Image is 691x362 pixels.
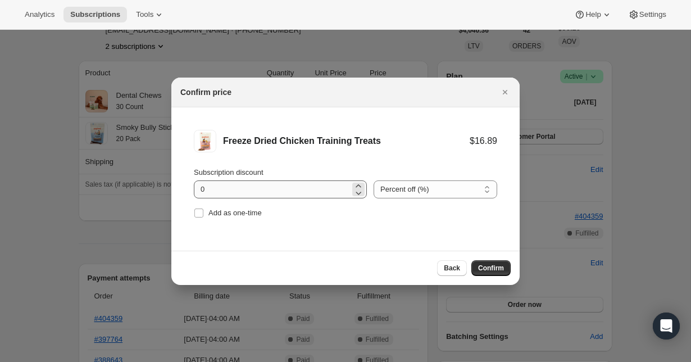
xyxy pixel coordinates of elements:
[194,130,216,152] img: Freeze Dried Chicken Training Treats
[208,209,262,217] span: Add as one-time
[639,10,666,19] span: Settings
[70,10,120,19] span: Subscriptions
[437,260,467,276] button: Back
[63,7,127,22] button: Subscriptions
[478,264,504,273] span: Confirm
[25,10,54,19] span: Analytics
[585,10,601,19] span: Help
[444,264,460,273] span: Back
[497,84,513,100] button: Close
[567,7,619,22] button: Help
[223,135,470,147] div: Freeze Dried Chicken Training Treats
[471,260,511,276] button: Confirm
[129,7,171,22] button: Tools
[470,135,497,147] div: $16.89
[621,7,673,22] button: Settings
[180,87,231,98] h2: Confirm price
[653,313,680,340] div: Open Intercom Messenger
[136,10,153,19] span: Tools
[194,168,263,177] span: Subscription discount
[18,7,61,22] button: Analytics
